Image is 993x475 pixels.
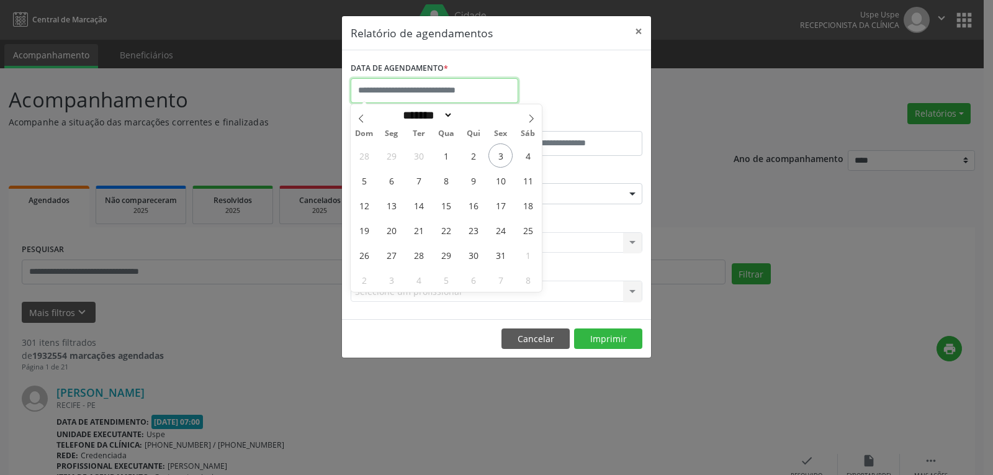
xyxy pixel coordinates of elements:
[460,130,487,138] span: Qui
[379,193,403,217] span: Outubro 13, 2025
[488,243,513,267] span: Outubro 31, 2025
[352,193,376,217] span: Outubro 12, 2025
[407,168,431,192] span: Outubro 7, 2025
[379,168,403,192] span: Outubro 6, 2025
[516,193,540,217] span: Outubro 18, 2025
[516,168,540,192] span: Outubro 11, 2025
[379,243,403,267] span: Outubro 27, 2025
[351,59,448,78] label: DATA DE AGENDAMENTO
[514,130,542,138] span: Sáb
[461,193,485,217] span: Outubro 16, 2025
[626,16,651,47] button: Close
[379,218,403,242] span: Outubro 20, 2025
[407,218,431,242] span: Outubro 21, 2025
[351,25,493,41] h5: Relatório de agendamentos
[379,268,403,292] span: Novembro 3, 2025
[461,268,485,292] span: Novembro 6, 2025
[352,268,376,292] span: Novembro 2, 2025
[434,143,458,168] span: Outubro 1, 2025
[516,143,540,168] span: Outubro 4, 2025
[433,130,460,138] span: Qua
[434,243,458,267] span: Outubro 29, 2025
[500,112,642,131] label: ATÉ
[516,243,540,267] span: Novembro 1, 2025
[488,168,513,192] span: Outubro 10, 2025
[461,168,485,192] span: Outubro 9, 2025
[453,109,494,122] input: Year
[488,268,513,292] span: Novembro 7, 2025
[434,193,458,217] span: Outubro 15, 2025
[351,130,378,138] span: Dom
[407,268,431,292] span: Novembro 4, 2025
[488,193,513,217] span: Outubro 17, 2025
[574,328,642,350] button: Imprimir
[434,268,458,292] span: Novembro 5, 2025
[407,143,431,168] span: Setembro 30, 2025
[352,243,376,267] span: Outubro 26, 2025
[461,143,485,168] span: Outubro 2, 2025
[378,130,405,138] span: Seg
[461,218,485,242] span: Outubro 23, 2025
[405,130,433,138] span: Ter
[516,268,540,292] span: Novembro 8, 2025
[461,243,485,267] span: Outubro 30, 2025
[352,143,376,168] span: Setembro 28, 2025
[488,218,513,242] span: Outubro 24, 2025
[516,218,540,242] span: Outubro 25, 2025
[488,143,513,168] span: Outubro 3, 2025
[379,143,403,168] span: Setembro 29, 2025
[407,243,431,267] span: Outubro 28, 2025
[501,328,570,350] button: Cancelar
[352,218,376,242] span: Outubro 19, 2025
[487,130,514,138] span: Sex
[434,168,458,192] span: Outubro 8, 2025
[398,109,453,122] select: Month
[407,193,431,217] span: Outubro 14, 2025
[352,168,376,192] span: Outubro 5, 2025
[434,218,458,242] span: Outubro 22, 2025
